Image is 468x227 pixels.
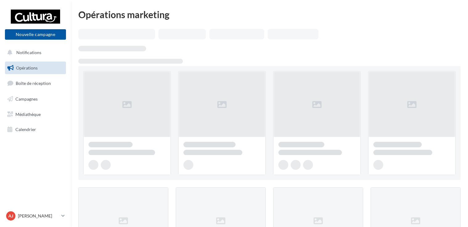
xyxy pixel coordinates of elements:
span: Boîte de réception [16,81,51,86]
span: Calendrier [15,127,36,132]
a: Calendrier [4,123,67,136]
a: Opérations [4,62,67,74]
button: Nouvelle campagne [5,29,66,40]
a: Campagnes [4,93,67,106]
a: Médiathèque [4,108,67,121]
span: AJ [8,213,13,219]
div: Opérations marketing [78,10,461,19]
span: Campagnes [15,96,38,102]
a: AJ [PERSON_NAME] [5,210,66,222]
span: Médiathèque [15,111,41,117]
span: Opérations [16,65,38,70]
span: Notifications [16,50,41,55]
a: Boîte de réception [4,77,67,90]
button: Notifications [4,46,65,59]
p: [PERSON_NAME] [18,213,59,219]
